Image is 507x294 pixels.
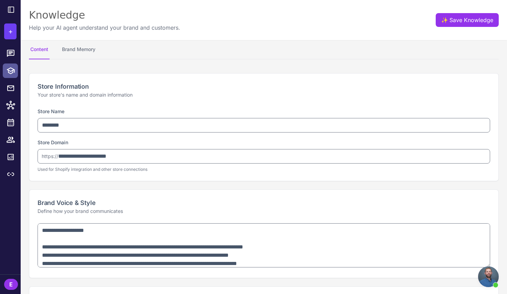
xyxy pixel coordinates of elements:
[38,166,490,173] p: Used for Shopify integration and other store connections
[38,91,490,99] p: Your store's name and domain information
[441,16,447,21] span: ✨
[38,82,490,91] h2: Store Information
[8,26,13,37] span: +
[4,279,18,290] div: E
[29,23,180,32] p: Help your AI agent understand your brand and customers.
[478,266,499,287] a: Open chat
[29,8,180,22] div: Knowledge
[38,207,490,215] p: Define how your brand communicates
[436,13,499,27] button: ✨Save Knowledge
[38,139,68,145] label: Store Domain
[61,40,97,59] button: Brand Memory
[4,23,17,39] button: +
[38,198,490,207] h2: Brand Voice & Style
[38,108,64,114] label: Store Name
[29,40,50,59] button: Content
